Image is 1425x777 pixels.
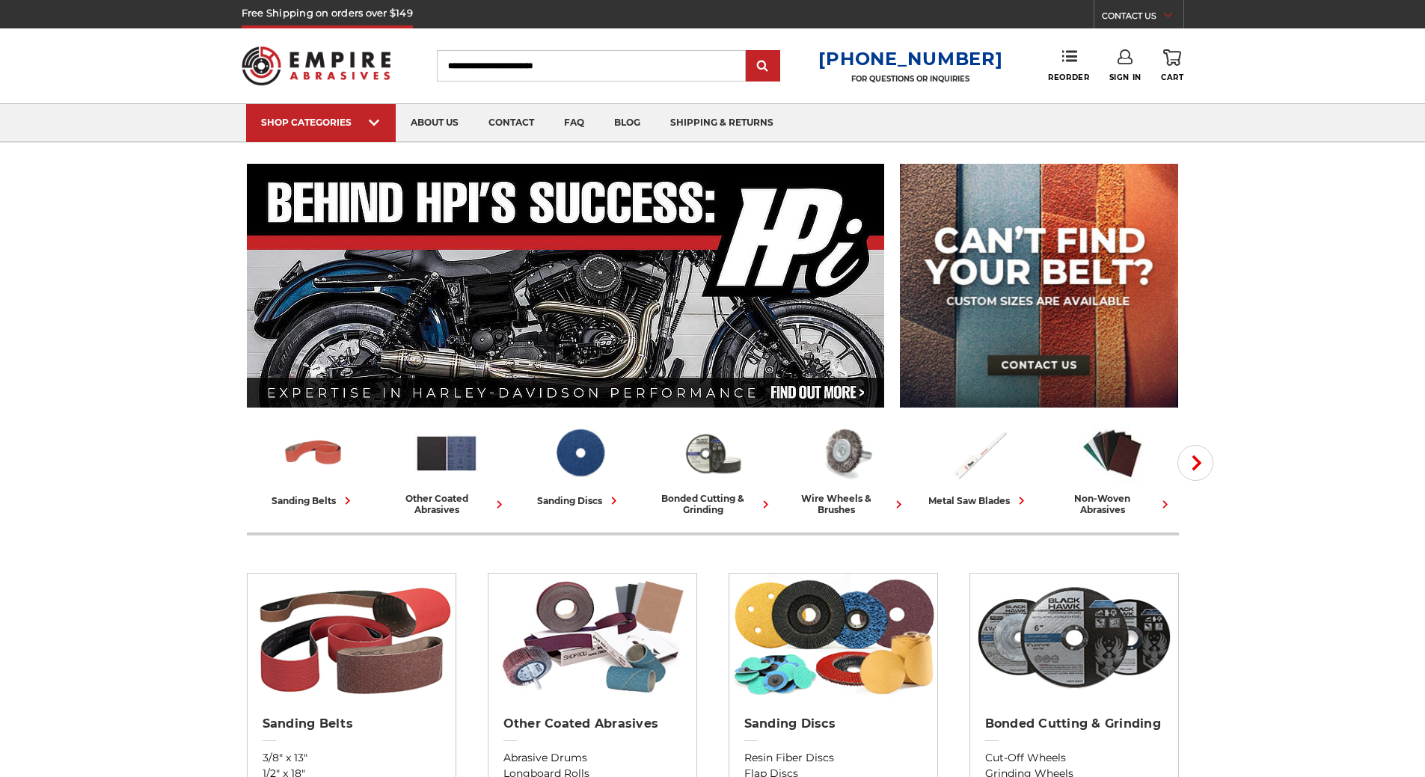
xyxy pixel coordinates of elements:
h2: Sanding Belts [263,716,441,731]
div: other coated abrasives [386,493,507,515]
div: sanding belts [272,493,355,509]
a: Resin Fiber Discs [744,750,922,766]
a: contact [474,104,549,142]
h2: Other Coated Abrasives [503,716,681,731]
a: bonded cutting & grinding [652,421,773,515]
div: metal saw blades [928,493,1029,509]
h2: Sanding Discs [744,716,922,731]
span: Cart [1161,73,1183,82]
a: sanding belts [253,421,374,509]
img: Other Coated Abrasives [414,421,479,485]
a: [PHONE_NUMBER] [818,48,1002,70]
div: bonded cutting & grinding [652,493,773,515]
a: non-woven abrasives [1052,421,1173,515]
span: Sign In [1109,73,1141,82]
img: Sanding Belts [281,421,346,485]
img: Sanding Discs [729,574,937,701]
img: Non-woven Abrasives [1079,421,1145,485]
a: about us [396,104,474,142]
a: Reorder [1048,49,1089,82]
button: Next [1177,445,1213,481]
a: Abrasive Drums [503,750,681,766]
a: Cart [1161,49,1183,82]
span: Reorder [1048,73,1089,82]
img: Sanding Discs [547,421,613,485]
a: shipping & returns [655,104,788,142]
img: Sanding Belts [248,574,456,701]
a: 3/8" x 13" [263,750,441,766]
h2: Bonded Cutting & Grinding [985,716,1163,731]
a: Cut-Off Wheels [985,750,1163,766]
div: sanding discs [537,493,622,509]
div: SHOP CATEGORIES [261,117,381,128]
a: blog [599,104,655,142]
img: Other Coated Abrasives [488,574,696,701]
img: Wire Wheels & Brushes [813,421,879,485]
img: Bonded Cutting & Grinding [970,574,1178,701]
div: wire wheels & brushes [785,493,907,515]
a: wire wheels & brushes [785,421,907,515]
img: Banner for an interview featuring Horsepower Inc who makes Harley performance upgrades featured o... [247,164,885,408]
a: faq [549,104,599,142]
img: Metal Saw Blades [946,421,1012,485]
div: non-woven abrasives [1052,493,1173,515]
a: CONTACT US [1102,7,1183,28]
a: metal saw blades [919,421,1040,509]
img: Empire Abrasives [242,37,391,95]
p: FOR QUESTIONS OR INQUIRIES [818,74,1002,84]
img: Bonded Cutting & Grinding [680,421,746,485]
a: other coated abrasives [386,421,507,515]
a: sanding discs [519,421,640,509]
img: promo banner for custom belts. [900,164,1178,408]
